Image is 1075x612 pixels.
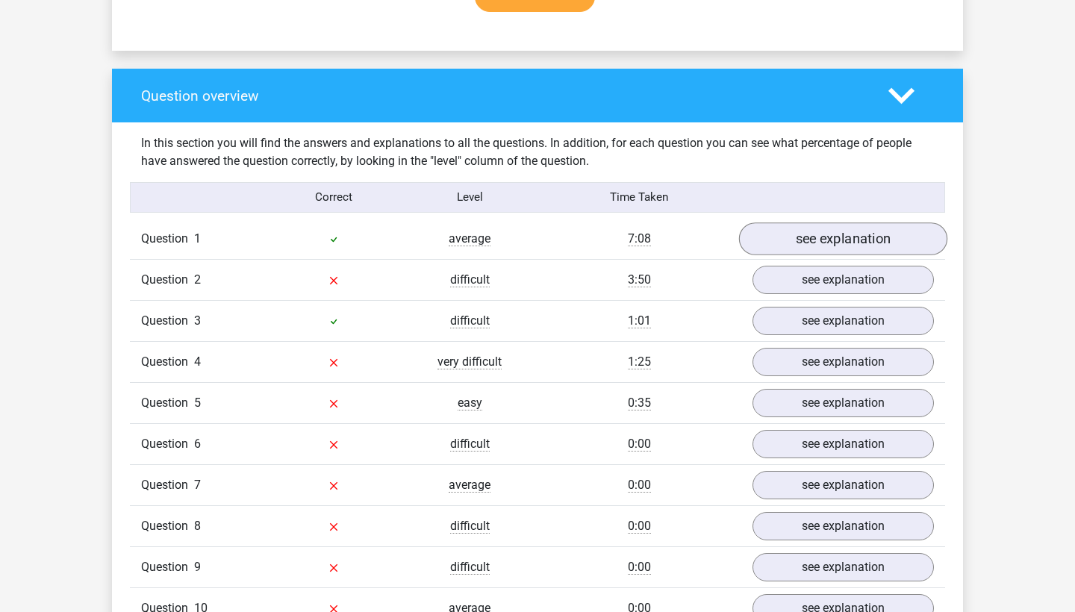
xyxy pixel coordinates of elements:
span: 0:35 [628,396,651,410]
span: 1:01 [628,313,651,328]
div: In this section you will find the answers and explanations to all the questions. In addition, for... [130,134,945,170]
a: see explanation [752,389,934,417]
span: Question [141,230,194,248]
div: Correct [267,189,402,206]
a: see explanation [752,348,934,376]
span: 7:08 [628,231,651,246]
span: difficult [450,560,490,575]
a: see explanation [752,307,934,335]
span: easy [458,396,482,410]
span: 3 [194,313,201,328]
span: 1:25 [628,355,651,369]
span: Question [141,353,194,371]
span: average [449,231,490,246]
span: Question [141,558,194,576]
span: 4 [194,355,201,369]
a: see explanation [752,553,934,581]
div: Time Taken [537,189,741,206]
span: Question [141,435,194,453]
span: Question [141,271,194,289]
span: 1 [194,231,201,246]
a: see explanation [752,471,934,499]
span: 7 [194,478,201,492]
span: 2 [194,272,201,287]
span: difficult [450,519,490,534]
span: difficult [450,272,490,287]
span: 0:00 [628,478,651,493]
a: see explanation [752,266,934,294]
div: Level [402,189,537,206]
span: 9 [194,560,201,574]
span: 5 [194,396,201,410]
span: 0:00 [628,437,651,452]
span: Question [141,476,194,494]
span: average [449,478,490,493]
h4: Question overview [141,87,866,104]
span: 8 [194,519,201,533]
span: 0:00 [628,560,651,575]
span: 6 [194,437,201,451]
span: Question [141,517,194,535]
span: difficult [450,437,490,452]
span: very difficult [437,355,502,369]
span: difficult [450,313,490,328]
a: see explanation [752,512,934,540]
span: 3:50 [628,272,651,287]
span: Question [141,312,194,330]
span: 0:00 [628,519,651,534]
a: see explanation [752,430,934,458]
a: see explanation [739,222,947,255]
span: Question [141,394,194,412]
